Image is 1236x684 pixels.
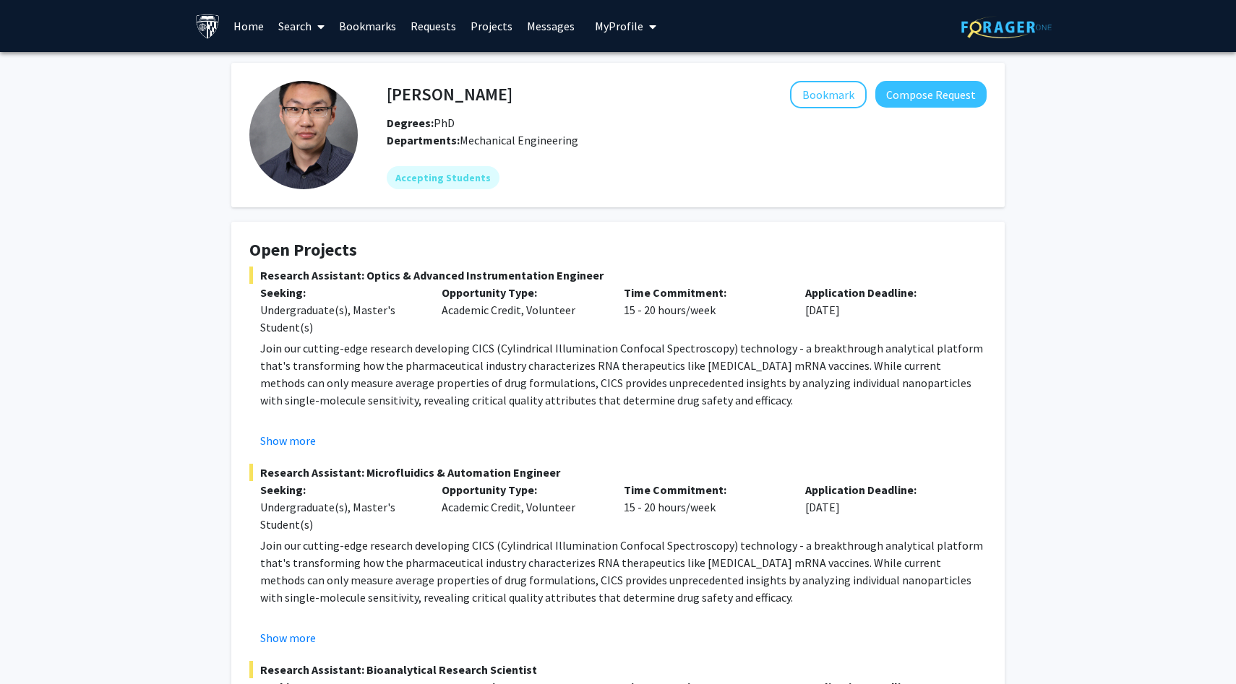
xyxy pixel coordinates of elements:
div: Undergraduate(s), Master's Student(s) [260,301,420,336]
p: Application Deadline: [805,284,965,301]
a: Requests [403,1,463,51]
button: Show more [260,432,316,449]
b: Degrees: [387,116,434,130]
img: ForagerOne Logo [961,16,1052,38]
mat-chip: Accepting Students [387,166,499,189]
h4: [PERSON_NAME] [387,81,512,108]
img: Profile Picture [249,81,358,189]
p: Time Commitment: [624,284,784,301]
button: Add Sixuan Li to Bookmarks [790,81,867,108]
div: 15 - 20 hours/week [613,481,794,533]
p: Opportunity Type: [442,481,601,498]
div: Academic Credit, Volunteer [431,284,612,336]
img: Johns Hopkins University Logo [195,14,220,39]
p: Seeking: [260,284,420,301]
p: Application Deadline: [805,481,965,498]
a: Search [271,1,332,51]
span: Mechanical Engineering [460,133,578,147]
a: Bookmarks [332,1,403,51]
p: Seeking: [260,481,420,498]
span: PhD [387,116,455,130]
div: [DATE] [794,284,976,336]
p: Time Commitment: [624,481,784,498]
button: Compose Request to Sixuan Li [875,81,987,108]
button: Show more [260,629,316,646]
h4: Open Projects [249,240,987,261]
div: 15 - 20 hours/week [613,284,794,336]
div: Academic Credit, Volunteer [431,481,612,533]
p: Join our cutting-edge research developing CICS (Cylindrical Illumination Confocal Spectroscopy) t... [260,537,987,606]
iframe: Chat [11,619,61,673]
div: [DATE] [794,481,976,533]
b: Departments: [387,133,460,147]
p: Opportunity Type: [442,284,601,301]
p: Join our cutting-edge research developing CICS (Cylindrical Illumination Confocal Spectroscopy) t... [260,339,987,409]
span: Research Assistant: Optics & Advanced Instrumentation Engineer [249,267,987,284]
a: Home [226,1,271,51]
div: Undergraduate(s), Master's Student(s) [260,498,420,533]
span: Research Assistant: Microfluidics & Automation Engineer [249,464,987,481]
a: Messages [520,1,582,51]
span: Research Assistant: Bioanalytical Research Scientist [249,661,987,678]
a: Projects [463,1,520,51]
span: My Profile [595,19,643,33]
